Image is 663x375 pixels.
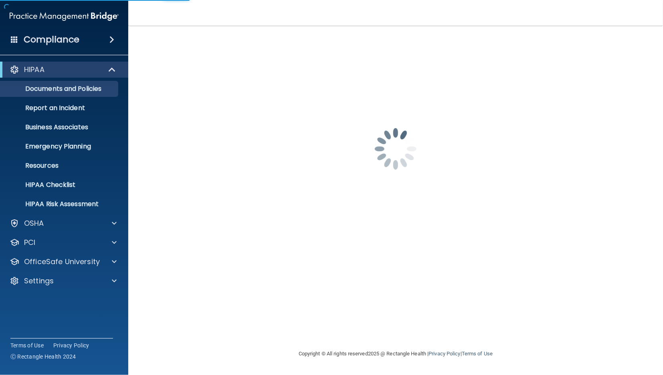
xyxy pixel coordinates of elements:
p: Resources [5,162,115,170]
p: OfficeSafe University [24,257,100,267]
p: Business Associates [5,123,115,131]
a: OfficeSafe University [10,257,117,267]
img: PMB logo [10,8,119,24]
a: Settings [10,276,117,286]
a: HIPAA [10,65,116,74]
span: Ⓒ Rectangle Health 2024 [10,353,76,361]
h4: Compliance [24,34,79,45]
iframe: Drift Widget Chat Controller [525,319,653,350]
p: Settings [24,276,54,286]
img: spinner.e123f6fc.gif [356,109,436,189]
div: Copyright © All rights reserved 2025 @ Rectangle Health | | [249,341,542,367]
p: Emergency Planning [5,142,115,150]
a: OSHA [10,219,117,228]
a: PCI [10,238,117,247]
p: PCI [24,238,35,247]
p: HIPAA [24,65,44,74]
p: HIPAA Checklist [5,181,115,189]
a: Privacy Policy [53,341,89,349]
p: Report an Incident [5,104,115,112]
p: Documents and Policies [5,85,115,93]
a: Privacy Policy [429,351,460,357]
a: Terms of Use [10,341,44,349]
p: OSHA [24,219,44,228]
p: HIPAA Risk Assessment [5,200,115,208]
a: Terms of Use [462,351,493,357]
